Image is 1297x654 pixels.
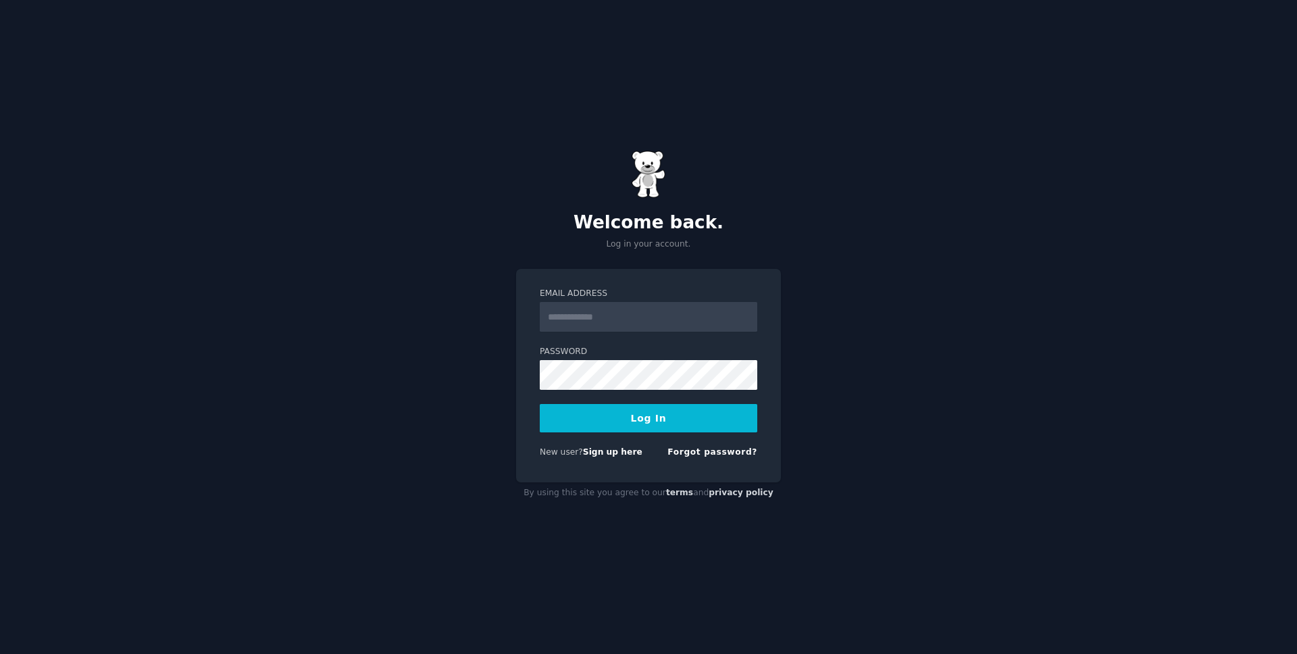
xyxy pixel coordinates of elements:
a: privacy policy [709,488,773,497]
label: Password [540,346,757,358]
span: New user? [540,447,583,457]
p: Log in your account. [516,238,781,251]
a: terms [666,488,693,497]
a: Forgot password? [667,447,757,457]
a: Sign up here [583,447,642,457]
div: By using this site you agree to our and [516,482,781,504]
h2: Welcome back. [516,212,781,234]
button: Log In [540,404,757,432]
label: Email Address [540,288,757,300]
img: Gummy Bear [632,151,665,198]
